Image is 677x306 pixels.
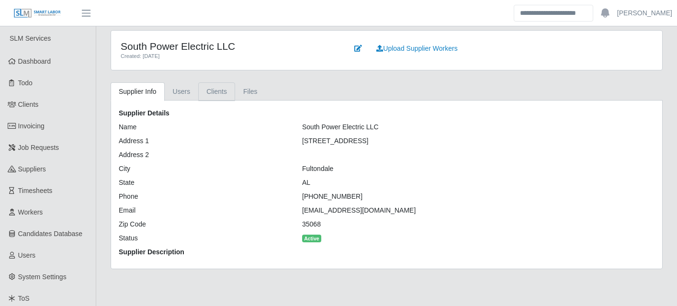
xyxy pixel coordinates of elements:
[112,205,295,215] div: Email
[18,295,30,302] span: ToS
[18,251,36,259] span: Users
[295,136,478,146] div: [STREET_ADDRESS]
[18,273,67,281] span: System Settings
[111,82,165,101] a: Supplier Info
[112,136,295,146] div: Address 1
[112,178,295,188] div: State
[18,165,46,173] span: Suppliers
[295,192,478,202] div: [PHONE_NUMBER]
[295,164,478,174] div: Fultondale
[119,109,169,117] b: Supplier Details
[295,205,478,215] div: [EMAIL_ADDRESS][DOMAIN_NAME]
[121,52,334,60] div: Created: [DATE]
[112,150,295,160] div: Address 2
[112,233,295,243] div: Status
[112,164,295,174] div: City
[617,8,672,18] a: [PERSON_NAME]
[13,8,61,19] img: SLM Logo
[10,34,51,42] span: SLM Services
[198,82,235,101] a: Clients
[302,235,321,242] span: Active
[112,219,295,229] div: Zip Code
[119,248,184,256] b: Supplier Description
[370,40,463,57] a: Upload Supplier Workers
[18,57,51,65] span: Dashboard
[18,187,53,194] span: Timesheets
[121,40,334,52] h4: South Power Electric LLC
[295,219,478,229] div: 35068
[235,82,266,101] a: Files
[18,122,45,130] span: Invoicing
[18,230,83,238] span: Candidates Database
[295,178,478,188] div: AL
[112,192,295,202] div: Phone
[112,122,295,132] div: Name
[295,122,478,132] div: South Power Electric LLC
[514,5,593,22] input: Search
[18,144,59,151] span: Job Requests
[18,208,43,216] span: Workers
[18,79,33,87] span: Todo
[165,82,199,101] a: Users
[18,101,39,108] span: Clients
